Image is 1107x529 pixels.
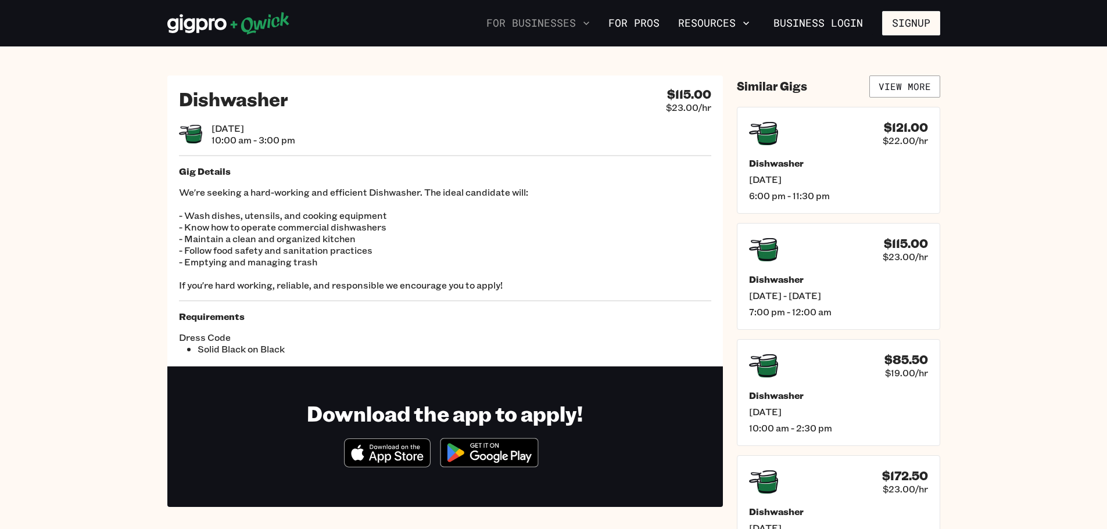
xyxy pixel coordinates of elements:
[883,135,928,146] span: $22.00/hr
[666,102,711,113] span: $23.00/hr
[737,339,940,446] a: $85.50$19.00/hrDishwasher[DATE]10:00 am - 2:30 pm
[749,422,928,434] span: 10:00 am - 2:30 pm
[179,87,288,110] h2: Dishwasher
[749,174,928,185] span: [DATE]
[307,400,583,426] h1: Download the app to apply!
[749,190,928,201] span: 6:00 pm - 11:30 pm
[737,223,940,330] a: $115.00$23.00/hrDishwasher[DATE] - [DATE]7:00 pm - 12:00 am
[737,107,940,214] a: $121.00$22.00/hrDishwasher[DATE]6:00 pm - 11:30 pm
[604,13,664,33] a: For Pros
[673,13,754,33] button: Resources
[884,352,928,367] h4: $85.50
[883,483,928,495] span: $23.00/hr
[749,157,928,169] h5: Dishwasher
[884,236,928,251] h4: $115.00
[179,165,711,177] h5: Gig Details
[882,11,940,35] button: Signup
[882,469,928,483] h4: $172.50
[749,406,928,418] span: [DATE]
[344,458,431,470] a: Download on the App Store
[764,11,873,35] a: Business Login
[883,251,928,262] span: $23.00/hr
[482,13,594,33] button: For Businesses
[749,290,928,301] span: [DATE] - [DATE]
[749,274,928,285] h5: Dishwasher
[885,367,928,379] span: $19.00/hr
[749,390,928,401] h5: Dishwasher
[212,123,295,134] span: [DATE]
[737,79,807,93] h4: Similar Gigs
[884,120,928,135] h4: $121.00
[179,311,711,322] h5: Requirements
[212,134,295,146] span: 10:00 am - 3:00 pm
[179,332,445,343] span: Dress Code
[869,75,940,98] a: View More
[667,87,711,102] h4: $115.00
[749,506,928,517] h5: Dishwasher
[749,306,928,318] span: 7:00 pm - 12:00 am
[179,186,711,291] p: We're seeking a hard-working and efficient Dishwasher. The ideal candidate will: - Wash dishes, u...
[433,431,546,474] img: Get it on Google Play
[198,343,445,355] li: Solid Black on Black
